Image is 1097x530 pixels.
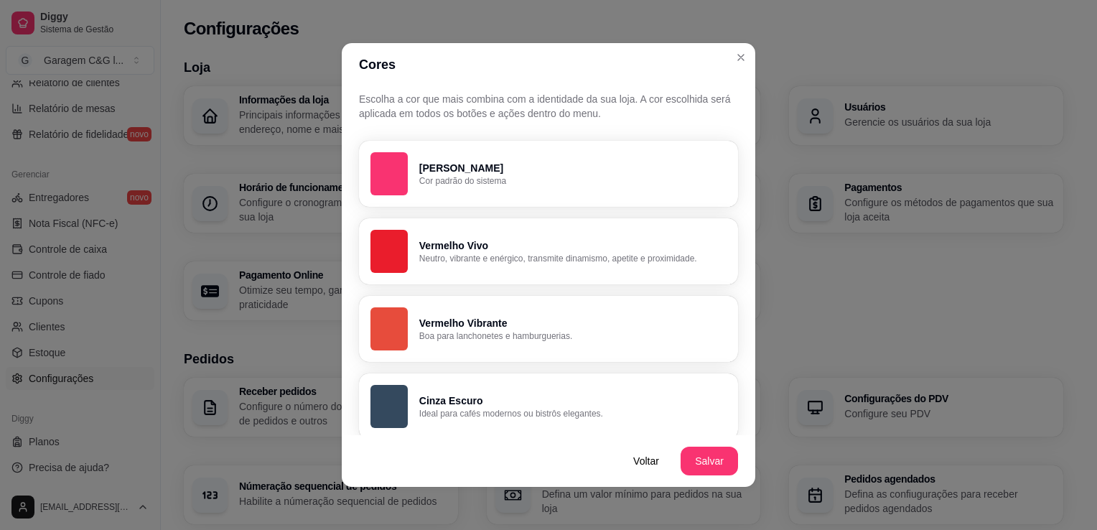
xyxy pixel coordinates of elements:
[729,46,752,69] button: Close
[419,394,727,408] p: Cinza Escuro
[419,175,727,187] p: Cor padrão do sistema
[681,447,738,475] button: Salvar
[359,141,738,207] button: [PERSON_NAME]Cor padrão do sistema
[419,330,727,342] p: Boa para lanchonetes e hamburguerias.
[617,447,675,475] button: Voltar
[419,161,727,175] p: [PERSON_NAME]
[419,253,727,264] p: Neutro, vibrante e enérgico, transmite dinamismo, apetite e proximidade.
[359,92,738,121] p: Escolha a cor que mais combina com a identidade da sua loja. A cor escolhida será aplicada em tod...
[342,43,755,86] header: Cores
[359,296,738,362] button: Vermelho VibranteBoa para lanchonetes e hamburguerias.
[419,408,727,419] p: Ideal para cafés modernos ou bistrôs elegantes.
[359,373,738,440] button: Cinza EscuroIdeal para cafés modernos ou bistrôs elegantes.
[419,316,727,330] p: Vermelho Vibrante
[359,218,738,284] button: Vermelho VivoNeutro, vibrante e enérgico, transmite dinamismo, apetite e proximidade.
[419,238,727,253] p: Vermelho Vivo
